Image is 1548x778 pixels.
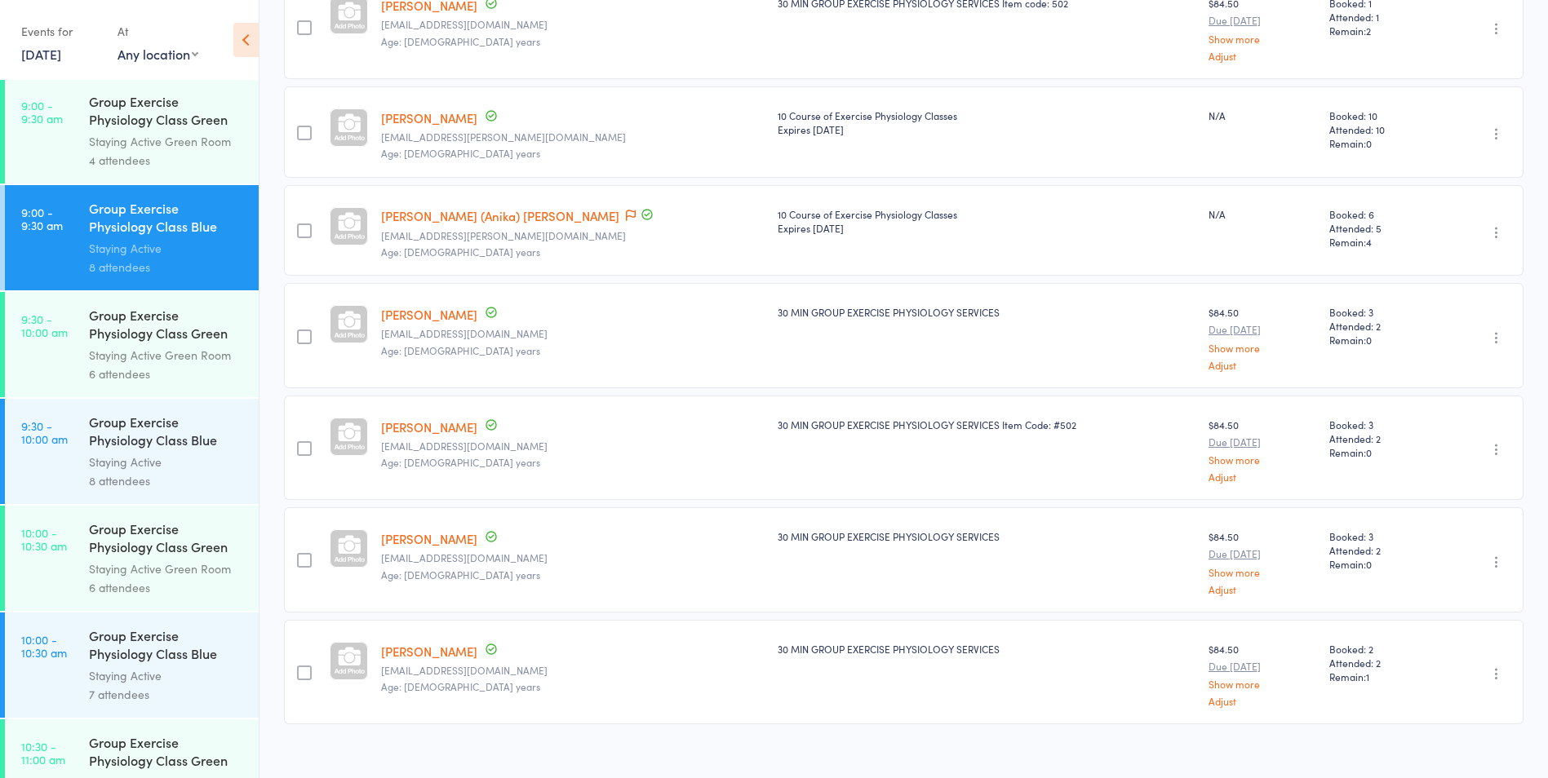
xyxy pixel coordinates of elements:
[1329,305,1435,319] span: Booked: 3
[381,306,477,323] a: [PERSON_NAME]
[89,306,245,346] div: Group Exercise Physiology Class Green Room
[778,418,1195,431] div: 30 MIN GROUP EXERCISE PHYSIOLOGY SERVICES Item Code: #502
[1209,305,1316,369] div: $84.50
[89,258,245,276] div: 8 attendees
[118,18,198,45] div: At
[381,568,540,581] span: Age: [DEMOGRAPHIC_DATA] years
[89,471,245,490] div: 8 attendees
[1366,557,1372,571] span: 0
[1329,207,1435,221] span: Booked: 6
[381,455,540,469] span: Age: [DEMOGRAPHIC_DATA] years
[1209,15,1316,26] small: Due [DATE]
[5,612,259,718] a: 10:00 -10:30 amGroup Exercise Physiology Class Blue RoomStaying Active7 attendees
[1209,436,1316,448] small: Due [DATE]
[1209,33,1316,44] a: Show more
[1209,696,1316,706] a: Adjust
[5,399,259,504] a: 9:30 -10:00 amGroup Exercise Physiology Class Blue RoomStaying Active8 attendees
[778,305,1195,319] div: 30 MIN GROUP EXERCISE PHYSIOLOGY SERVICES
[89,413,245,453] div: Group Exercise Physiology Class Blue Room
[1329,642,1435,656] span: Booked: 2
[1209,584,1316,595] a: Adjust
[1329,333,1435,347] span: Remain:
[89,519,245,559] div: Group Exercise Physiology Class Green Room
[778,207,1195,235] div: 10 Course of Exercise Physiology Classes
[21,740,65,766] time: 10:30 - 11:00 am
[1329,670,1435,683] span: Remain:
[1209,51,1316,61] a: Adjust
[381,665,764,676] small: janma@wood.id.au
[778,529,1195,543] div: 30 MIN GROUP EXERCISE PHYSIOLOGY SERVICES
[778,642,1195,656] div: 30 MIN GROUP EXERCISE PHYSIOLOGY SERVICES
[89,239,245,258] div: Staying Active
[89,685,245,704] div: 7 attendees
[1329,136,1435,150] span: Remain:
[381,418,477,435] a: [PERSON_NAME]
[1366,445,1372,459] span: 0
[1329,418,1435,431] span: Booked: 3
[381,343,540,357] span: Age: [DEMOGRAPHIC_DATA] years
[89,733,245,773] div: Group Exercise Physiology Class Green Room
[21,99,63,125] time: 9:00 - 9:30 am
[1366,670,1369,683] span: 1
[381,245,540,259] span: Age: [DEMOGRAPHIC_DATA] years
[778,122,1195,136] div: Expires [DATE]
[5,506,259,611] a: 10:00 -10:30 amGroup Exercise Physiology Class Green RoomStaying Active Green Room6 attendees
[1209,324,1316,335] small: Due [DATE]
[381,19,764,30] small: hilarylowy@gmail.com
[89,199,245,239] div: Group Exercise Physiology Class Blue Room
[1366,333,1372,347] span: 0
[1209,207,1316,221] div: N/A
[1366,136,1372,150] span: 0
[381,440,764,452] small: shellvale@yahoo.com.au
[1329,431,1435,445] span: Attended: 2
[1329,445,1435,459] span: Remain:
[118,45,198,63] div: Any location
[778,108,1195,136] div: 10 Course of Exercise Physiology Classes
[21,633,67,659] time: 10:00 - 10:30 am
[89,346,245,365] div: Staying Active Green Room
[89,453,245,471] div: Staying Active
[1329,656,1435,670] span: Attended: 2
[5,78,259,183] a: 9:00 -9:30 amGroup Exercise Physiology Class Green RoomStaying Active Green Room4 attendees
[21,18,101,45] div: Events for
[1329,108,1435,122] span: Booked: 10
[1366,235,1372,249] span: 4
[381,552,764,564] small: post@kemaro.com.au
[89,365,245,383] div: 6 attendees
[1329,543,1435,557] span: Attended: 2
[1209,548,1316,559] small: Due [DATE]
[89,626,245,666] div: Group Exercise Physiology Class Blue Room
[1329,235,1435,249] span: Remain:
[89,132,245,151] div: Staying Active Green Room
[381,643,477,660] a: [PERSON_NAME]
[1209,661,1316,672] small: Due [DATE]
[5,292,259,397] a: 9:30 -10:00 amGroup Exercise Physiology Class Green RoomStaying Active Green Room6 attendees
[381,131,764,143] small: eniko@sweeting.com.au
[89,666,245,685] div: Staying Active
[1209,567,1316,577] a: Show more
[1209,471,1316,482] a: Adjust
[1329,122,1435,136] span: Attended: 10
[5,185,259,290] a: 9:00 -9:30 amGroup Exercise Physiology Class Blue RoomStaying Active8 attendees
[381,530,477,547] a: [PERSON_NAME]
[381,146,540,160] span: Age: [DEMOGRAPHIC_DATA] years
[21,206,63,232] time: 9:00 - 9:30 am
[1209,108,1316,122] div: N/A
[1209,642,1316,706] div: $84.50
[89,151,245,170] div: 4 attendees
[21,419,68,445] time: 9:30 - 10:00 am
[1209,454,1316,465] a: Show more
[1329,557,1435,571] span: Remain:
[778,221,1195,235] div: Expires [DATE]
[1366,24,1371,38] span: 2
[89,559,245,578] div: Staying Active Green Room
[1329,319,1435,333] span: Attended: 2
[1209,418,1316,482] div: $84.50
[381,328,764,339] small: angtur@optusnet.com.au
[89,92,245,132] div: Group Exercise Physiology Class Green Room
[1329,529,1435,543] span: Booked: 3
[89,578,245,597] div: 6 attendees
[1209,360,1316,370] a: Adjust
[381,34,540,48] span: Age: [DEMOGRAPHIC_DATA] years
[381,679,540,693] span: Age: [DEMOGRAPHIC_DATA] years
